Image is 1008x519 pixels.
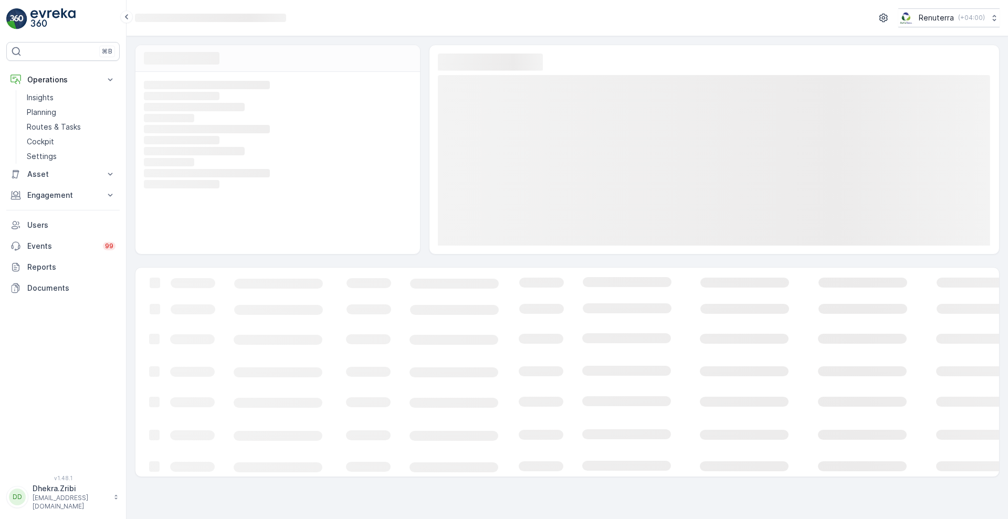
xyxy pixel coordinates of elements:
p: Operations [27,75,99,85]
p: Settings [27,151,57,162]
button: Engagement [6,185,120,206]
p: Planning [27,107,56,118]
p: Documents [27,283,115,293]
p: Users [27,220,115,230]
p: Events [27,241,97,251]
a: Reports [6,257,120,278]
button: Renuterra(+04:00) [898,8,1000,27]
p: Insights [27,92,54,103]
a: Documents [6,278,120,299]
button: Operations [6,69,120,90]
a: Users [6,215,120,236]
p: Asset [27,169,99,179]
p: Dhekra.Zribi [33,483,108,494]
a: Insights [23,90,120,105]
p: Engagement [27,190,99,200]
p: ( +04:00 ) [958,14,985,22]
a: Settings [23,149,120,164]
p: ⌘B [102,47,112,56]
p: Reports [27,262,115,272]
span: v 1.48.1 [6,475,120,481]
a: Planning [23,105,120,120]
p: Routes & Tasks [27,122,81,132]
a: Cockpit [23,134,120,149]
img: logo_light-DOdMpM7g.png [30,8,76,29]
p: Cockpit [27,136,54,147]
p: 99 [105,242,113,250]
img: Screenshot_2024-07-26_at_13.33.01.png [898,12,915,24]
button: DDDhekra.Zribi[EMAIL_ADDRESS][DOMAIN_NAME] [6,483,120,511]
div: DD [9,489,26,505]
a: Routes & Tasks [23,120,120,134]
p: Renuterra [919,13,954,23]
button: Asset [6,164,120,185]
a: Events99 [6,236,120,257]
p: [EMAIL_ADDRESS][DOMAIN_NAME] [33,494,108,511]
img: logo [6,8,27,29]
